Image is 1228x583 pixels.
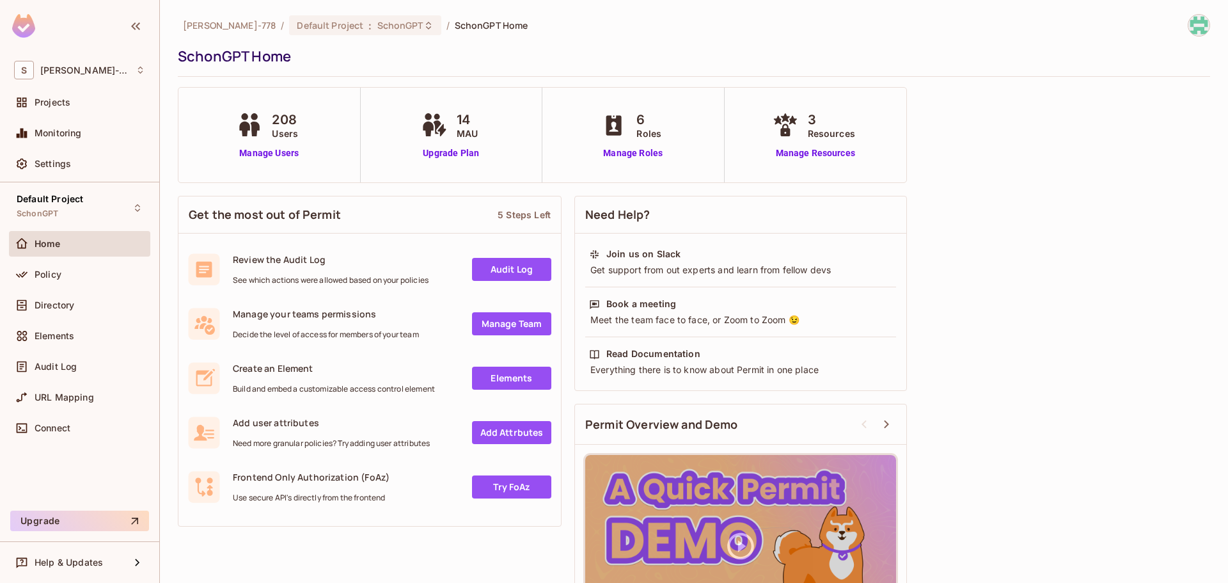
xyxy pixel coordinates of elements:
[472,258,551,281] a: Audit Log
[12,14,35,38] img: SReyMgAAAABJRU5ErkJggg==
[606,248,681,260] div: Join us on Slack
[189,207,341,223] span: Get the most out of Permit
[233,308,419,320] span: Manage your teams permissions
[35,331,74,341] span: Elements
[233,493,390,503] span: Use secure API's directly from the frontend
[17,209,58,219] span: SchonGPT
[297,19,363,31] span: Default Project
[35,557,103,568] span: Help & Updates
[35,300,74,310] span: Directory
[808,110,855,129] span: 3
[233,384,435,394] span: Build and embed a customizable access control element
[606,347,700,360] div: Read Documentation
[598,147,668,160] a: Manage Roles
[233,330,419,340] span: Decide the level of access for members of your team
[585,207,650,223] span: Need Help?
[233,275,429,285] span: See which actions were allowed based on your policies
[233,438,430,449] span: Need more granular policies? Try adding user attributes
[636,127,661,140] span: Roles
[472,421,551,444] a: Add Attrbutes
[472,367,551,390] a: Elements
[585,417,738,433] span: Permit Overview and Demo
[636,110,661,129] span: 6
[35,159,71,169] span: Settings
[35,392,94,403] span: URL Mapping
[40,65,129,76] span: Workspace: Scott-778
[35,423,70,433] span: Connect
[35,128,82,138] span: Monitoring
[35,362,77,372] span: Audit Log
[455,19,528,31] span: SchonGPT Home
[233,147,304,160] a: Manage Users
[35,97,70,108] span: Projects
[35,269,61,280] span: Policy
[418,147,484,160] a: Upgrade Plan
[589,264,892,276] div: Get support from out experts and learn from fellow devs
[446,19,450,31] li: /
[377,19,423,31] span: SchonGPT
[472,475,551,499] a: Try FoAz
[17,194,83,204] span: Default Project
[272,127,298,140] span: Users
[35,239,61,249] span: Home
[178,47,1204,66] div: SchonGPT Home
[472,312,551,335] a: Manage Team
[1188,15,1209,36] img: Emma Tong
[233,362,435,374] span: Create an Element
[368,20,372,31] span: :
[272,110,298,129] span: 208
[10,511,149,531] button: Upgrade
[281,19,284,31] li: /
[498,209,551,221] div: 5 Steps Left
[233,417,430,429] span: Add user attributes
[606,298,676,310] div: Book a meeting
[589,363,892,376] div: Everything there is to know about Permit in one place
[233,253,429,266] span: Review the Audit Log
[183,19,276,31] span: the active workspace
[769,147,862,160] a: Manage Resources
[457,110,478,129] span: 14
[589,314,892,326] div: Meet the team face to face, or Zoom to Zoom 😉
[808,127,855,140] span: Resources
[233,471,390,483] span: Frontend Only Authorization (FoAz)
[457,127,478,140] span: MAU
[14,61,34,79] span: S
